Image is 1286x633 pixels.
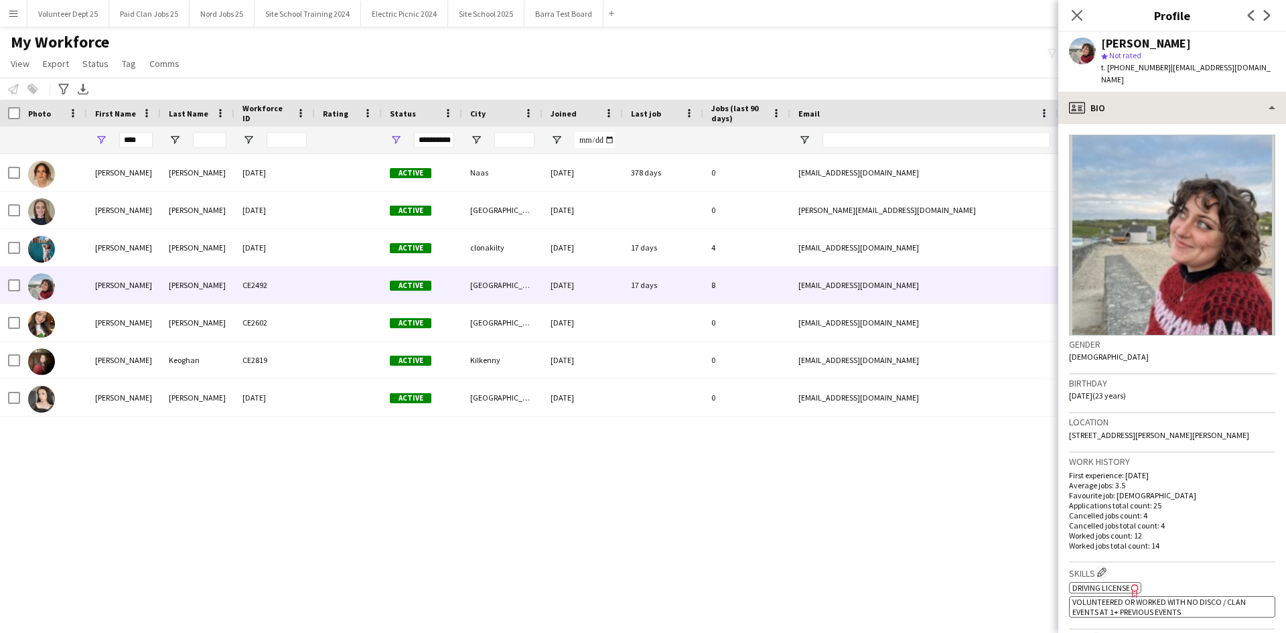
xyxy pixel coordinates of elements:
span: t. [PHONE_NUMBER] [1101,62,1171,72]
h3: Profile [1058,7,1286,24]
img: Kate Finnerty [28,273,55,300]
div: 4 [703,229,790,266]
span: Photo [28,109,51,119]
span: Not rated [1109,50,1141,60]
div: [PERSON_NAME] [87,342,161,378]
div: [PERSON_NAME] [87,229,161,266]
h3: Location [1069,416,1275,428]
img: Kate Quinlan [28,386,55,413]
input: Email Filter Input [823,132,1050,148]
div: 0 [703,379,790,416]
div: 0 [703,192,790,228]
input: First Name Filter Input [119,132,153,148]
button: Site School Training 2024 [255,1,361,27]
div: 0 [703,154,790,191]
div: Naas [462,154,543,191]
img: Kate Crowley [28,236,55,263]
span: Status [390,109,416,119]
button: Barra Test Board [524,1,603,27]
div: 0 [703,304,790,341]
button: Open Filter Menu [798,134,810,146]
div: 0 [703,342,790,378]
button: Open Filter Menu [390,134,402,146]
h3: Gender [1069,338,1275,350]
div: Kilkenny [462,342,543,378]
div: [EMAIL_ADDRESS][DOMAIN_NAME] [790,229,1058,266]
p: Cancelled jobs count: 4 [1069,510,1275,520]
button: Open Filter Menu [470,134,482,146]
button: Nord Jobs 25 [190,1,255,27]
span: Active [390,356,431,366]
span: Tag [122,58,136,70]
div: [PERSON_NAME][EMAIL_ADDRESS][DOMAIN_NAME] [790,192,1058,228]
span: Workforce ID [242,103,291,123]
img: Kate Higgins [28,311,55,338]
div: [DATE] [234,192,315,228]
div: 8 [703,267,790,303]
div: [DATE] [543,192,623,228]
input: Workforce ID Filter Input [267,132,307,148]
span: Last job [631,109,661,119]
span: Last Name [169,109,208,119]
div: [EMAIL_ADDRESS][DOMAIN_NAME] [790,342,1058,378]
button: Volunteer Dept 25 [27,1,109,27]
span: | [EMAIL_ADDRESS][DOMAIN_NAME] [1101,62,1271,84]
span: Active [390,281,431,291]
span: Comms [149,58,180,70]
h3: Birthday [1069,377,1275,389]
div: [PERSON_NAME] [87,154,161,191]
app-action-btn: Export XLSX [75,81,91,97]
span: Active [390,318,431,328]
div: [GEOGRAPHIC_DATA] 8 [462,379,543,416]
img: Crew avatar or photo [1069,135,1275,336]
button: Site School 2025 [448,1,524,27]
span: Active [390,243,431,253]
div: [DATE] [543,229,623,266]
button: Electric Picnic 2024 [361,1,448,27]
span: [DATE] (23 years) [1069,391,1126,401]
div: clonakilty [462,229,543,266]
button: Open Filter Menu [169,134,181,146]
span: [STREET_ADDRESS][PERSON_NAME][PERSON_NAME] [1069,430,1249,440]
div: [PERSON_NAME] [87,379,161,416]
span: My Workforce [11,32,109,52]
h3: Work history [1069,455,1275,468]
div: [PERSON_NAME] [87,304,161,341]
img: Kate Byrne [28,161,55,188]
h3: Skills [1069,565,1275,579]
div: [DATE] [234,229,315,266]
span: Rating [323,109,348,119]
div: [DATE] [543,304,623,341]
button: Open Filter Menu [95,134,107,146]
span: Email [798,109,820,119]
button: Paid Clan Jobs 25 [109,1,190,27]
div: [PERSON_NAME] [87,267,161,303]
span: Volunteered or worked with No Disco / Clan Events at 1+ previous events [1072,597,1246,617]
span: Active [390,206,431,216]
span: Driving License [1072,583,1130,593]
div: Bio [1058,92,1286,124]
div: [GEOGRAPHIC_DATA] [462,192,543,228]
a: Comms [144,55,185,72]
span: Joined [551,109,577,119]
div: 17 days [623,267,703,303]
div: [EMAIL_ADDRESS][DOMAIN_NAME] [790,304,1058,341]
button: Open Filter Menu [551,134,563,146]
span: City [470,109,486,119]
div: 17 days [623,229,703,266]
a: Status [77,55,114,72]
span: First Name [95,109,136,119]
div: [GEOGRAPHIC_DATA] [462,304,543,341]
div: [PERSON_NAME] [161,267,234,303]
div: [DATE] [543,379,623,416]
span: View [11,58,29,70]
div: [PERSON_NAME] [161,154,234,191]
div: [PERSON_NAME] [161,379,234,416]
div: [DATE] [543,342,623,378]
div: [DATE] [234,154,315,191]
div: [PERSON_NAME] [1101,38,1191,50]
div: [DATE] [543,154,623,191]
div: [DATE] [234,379,315,416]
div: [EMAIL_ADDRESS][DOMAIN_NAME] [790,267,1058,303]
div: [PERSON_NAME] [87,192,161,228]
